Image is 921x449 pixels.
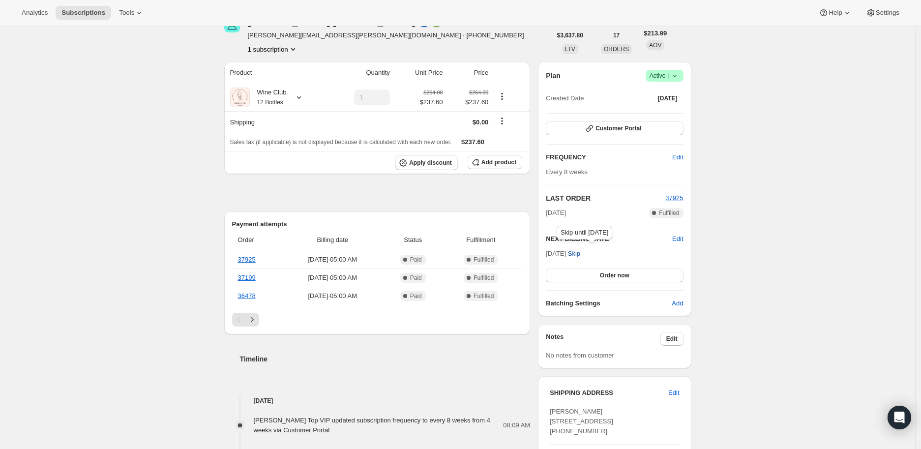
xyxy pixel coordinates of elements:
[666,296,689,311] button: Add
[665,194,683,202] a: 37925
[448,97,488,107] span: $237.60
[550,388,668,398] h3: SHIPPING ADDRESS
[546,250,580,257] span: [DATE] ·
[672,234,683,244] button: Edit
[284,235,381,245] span: Billing date
[224,62,327,84] th: Product
[284,255,381,265] span: [DATE] · 05:00 AM
[238,274,256,281] a: 37199
[474,292,494,300] span: Fulfilled
[613,31,620,39] span: 17
[644,29,667,38] span: $213.99
[668,72,669,80] span: |
[551,29,589,42] button: $3,637.80
[468,155,522,169] button: Add product
[423,90,443,95] small: $264.00
[546,121,683,135] button: Customer Portal
[658,94,678,102] span: [DATE]
[607,29,625,42] button: 17
[666,335,678,343] span: Edit
[546,152,672,162] h2: FREQUENCY
[546,93,584,103] span: Created Date
[254,417,490,434] span: [PERSON_NAME] Top VIP updated subscription frequency to every 8 weeks from 4 weeks via Customer P...
[469,90,488,95] small: $264.00
[546,332,660,346] h3: Notes
[224,396,531,406] h4: [DATE]
[245,313,259,327] button: Next
[659,209,679,217] span: Fulfilled
[546,208,566,218] span: [DATE]
[248,30,524,40] span: [PERSON_NAME][EMAIL_ADDRESS][PERSON_NAME][DOMAIN_NAME] · [PHONE_NUMBER]
[660,332,683,346] button: Edit
[224,111,327,133] th: Shipping
[238,292,256,299] a: 36478
[829,9,842,17] span: Help
[546,269,683,282] button: Order now
[238,256,256,263] a: 37925
[672,299,683,308] span: Add
[410,256,422,264] span: Paid
[461,138,484,146] span: $237.60
[650,71,680,81] span: Active
[22,9,48,17] span: Analytics
[668,388,679,398] span: Edit
[595,124,641,132] span: Customer Portal
[546,193,665,203] h2: LAST ORDER
[409,159,452,167] span: Apply discount
[61,9,105,17] span: Subscriptions
[445,235,516,245] span: Fulfillment
[250,88,287,107] div: Wine Club
[503,420,530,430] span: 08:09 AM
[604,46,629,53] span: ORDERS
[410,274,422,282] span: Paid
[230,88,250,107] img: product img
[284,291,381,301] span: [DATE] · 05:00 AM
[473,119,489,126] span: $0.00
[494,116,510,126] button: Shipping actions
[562,246,586,262] button: Skip
[248,17,455,27] div: [PERSON_NAME] [PERSON_NAME] 🔵🟢
[230,139,452,146] span: Sales tax (if applicable) is not displayed because it is calculated with each new order.
[568,249,580,259] span: Skip
[860,6,905,20] button: Settings
[248,44,298,54] button: Product actions
[649,42,661,49] span: AOV
[876,9,899,17] span: Settings
[232,313,523,327] nav: Pagination
[600,271,629,279] span: Order now
[672,152,683,162] span: Edit
[481,158,516,166] span: Add product
[666,150,689,165] button: Edit
[546,299,672,308] h6: Batching Settings
[16,6,54,20] button: Analytics
[550,408,613,435] span: [PERSON_NAME] [STREET_ADDRESS] [PHONE_NUMBER]
[232,229,282,251] th: Order
[113,6,150,20] button: Tools
[393,62,446,84] th: Unit Price
[546,234,672,244] h2: NEXT BILLING DATE
[665,193,683,203] button: 37925
[386,235,439,245] span: Status
[546,71,561,81] h2: Plan
[662,385,685,401] button: Edit
[232,219,523,229] h2: Payment attempts
[446,62,491,84] th: Price
[652,91,683,105] button: [DATE]
[284,273,381,283] span: [DATE] · 05:00 AM
[119,9,134,17] span: Tools
[546,168,588,176] span: Every 8 weeks
[56,6,111,20] button: Subscriptions
[494,91,510,102] button: Product actions
[557,31,583,39] span: $3,637.80
[888,406,911,429] div: Open Intercom Messenger
[257,99,283,106] small: 12 Bottles
[240,354,531,364] h2: Timeline
[474,274,494,282] span: Fulfilled
[419,97,443,107] span: $237.60
[327,62,393,84] th: Quantity
[410,292,422,300] span: Paid
[395,155,458,170] button: Apply discount
[474,256,494,264] span: Fulfilled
